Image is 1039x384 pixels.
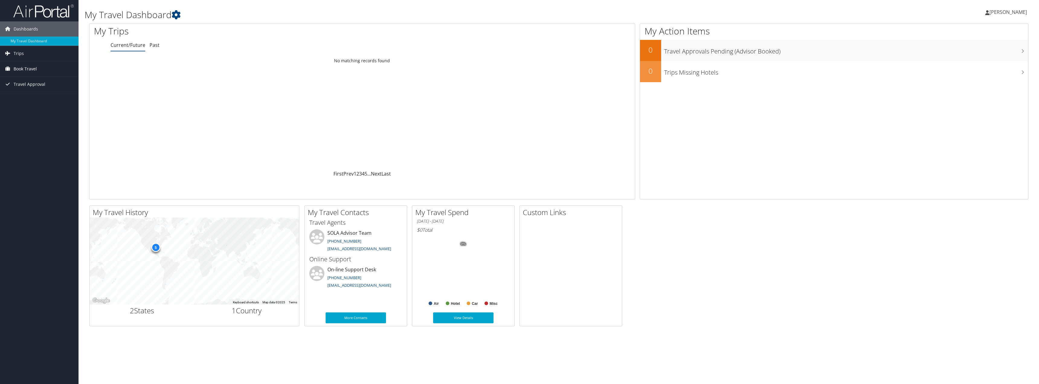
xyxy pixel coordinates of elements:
a: [EMAIL_ADDRESS][DOMAIN_NAME] [327,246,391,251]
text: Air [434,302,439,306]
h2: 0 [640,45,661,55]
a: [EMAIL_ADDRESS][DOMAIN_NAME] [327,282,391,288]
a: Next [371,170,381,177]
span: 2 [130,305,134,315]
img: airportal-logo.png [13,4,74,18]
h2: Custom Links [523,207,622,218]
a: 4 [362,170,365,177]
h1: My Trips [94,25,403,37]
span: Dashboards [14,21,38,37]
a: View Details [433,312,494,323]
span: Travel Approval [14,77,45,92]
a: 2 [356,170,359,177]
h2: My Travel Contacts [308,207,407,218]
a: First [333,170,343,177]
h2: Country [199,305,295,316]
a: Last [381,170,391,177]
span: … [367,170,371,177]
a: Current/Future [111,42,145,48]
a: 1 [354,170,356,177]
h6: Total [417,227,510,233]
h1: My Travel Dashboard [85,8,717,21]
span: 1 [232,305,236,315]
a: [PHONE_NUMBER] [327,238,361,244]
span: [PERSON_NAME] [989,9,1027,15]
h3: Trips Missing Hotels [664,65,1028,77]
a: 3 [359,170,362,177]
h1: My Action Items [640,25,1028,37]
h2: My Travel Spend [415,207,514,218]
tspan: 0% [461,242,466,246]
h3: Online Support [309,255,402,263]
a: 0Trips Missing Hotels [640,61,1028,82]
span: $0 [417,227,422,233]
a: [PERSON_NAME] [985,3,1033,21]
h3: Travel Agents [309,218,402,227]
a: 0Travel Approvals Pending (Advisor Booked) [640,40,1028,61]
h6: [DATE] - [DATE] [417,218,510,224]
span: Trips [14,46,24,61]
span: Book Travel [14,61,37,76]
h2: My Travel History [93,207,299,218]
text: Car [472,302,478,306]
li: SOLA Advisor Team [306,229,405,254]
div: 5 [151,243,160,252]
a: 5 [365,170,367,177]
a: Past [150,42,159,48]
text: Hotel [451,302,460,306]
a: Open this area in Google Maps (opens a new window) [91,297,111,305]
img: Google [91,297,111,305]
li: On-line Support Desk [306,266,405,291]
button: Keyboard shortcuts [233,300,259,305]
h3: Travel Approvals Pending (Advisor Booked) [664,44,1028,56]
h2: States [94,305,190,316]
a: [PHONE_NUMBER] [327,275,361,280]
a: More Contacts [326,312,386,323]
a: Terms (opens in new tab) [289,301,297,304]
a: Prev [343,170,354,177]
text: Misc [490,302,498,306]
h2: 0 [640,66,661,76]
span: Map data ©2025 [262,301,285,304]
td: No matching records found [89,55,635,66]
